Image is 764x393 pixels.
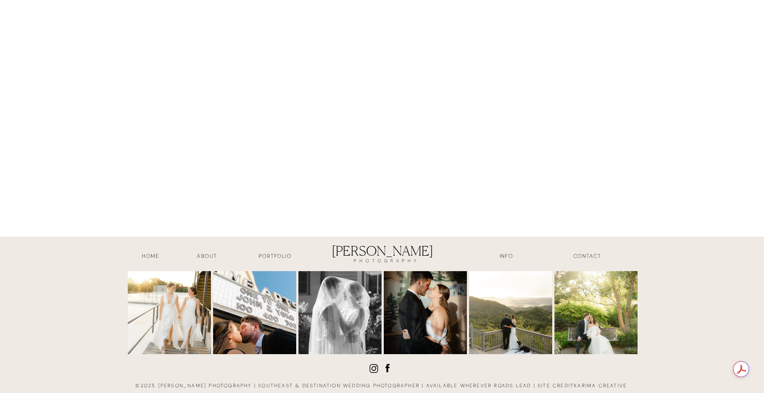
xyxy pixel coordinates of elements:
img: carousel album shared on Fri Aug 22 2025 | Skee ball is kind of becoming a signature of mine. Sep... [213,271,296,354]
a: HOME [129,252,173,262]
a: karima creative [574,382,627,389]
a: [PERSON_NAME] [325,243,439,267]
img: carousel album shared on Sat Jul 19 2025 | Sneak peeks have arrived for Rachael + Ryan’s (& Goose... [469,271,552,354]
a: about [185,252,229,262]
h3: ©2025 [PERSON_NAME] photography | southeast & destination wedding photographer | available wherev... [132,382,633,392]
a: INFO [484,252,528,262]
img: carousel album shared on Fri Jul 18 2025 | Sneak peeks are in for Laura + Matt’s warm and joyous ... [554,271,638,354]
a: PHOTOGRAPHY [333,258,439,267]
img: carousel album shared on Sun Jul 20 2025 | Keepin’ things classy with Heather + Blake. 🍸 [384,271,467,354]
a: contact [554,252,620,262]
img: carousel album shared on Tue Sep 02 2025 | Can we just stop and appreciate the unparalleled joyou... [128,271,211,354]
img: carousel album shared on Wed Jul 30 2025 | I have a real problem with narrowing down what images ... [298,271,382,354]
a: Portfolio [242,252,308,262]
